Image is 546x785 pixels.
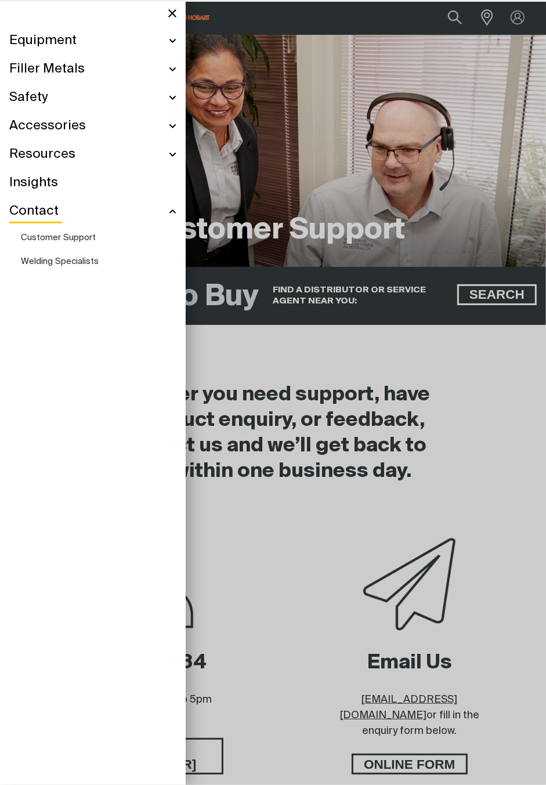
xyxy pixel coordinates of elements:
[21,233,96,242] span: Customer Support
[9,203,59,220] span: Contact
[9,55,176,84] a: Filler Metals
[21,257,99,266] span: Welding Specialists
[21,226,176,249] a: Customer Support
[9,27,176,55] a: Equipment
[9,226,176,273] ul: Contact Submenu
[9,140,176,169] a: Resources
[9,175,58,191] span: Insights
[9,146,75,163] span: Resources
[9,61,85,78] span: Filler Metals
[21,249,176,273] a: Welding Specialists
[9,84,176,112] a: Safety
[9,169,176,197] a: Insights
[9,118,86,135] span: Accessories
[9,112,176,140] a: Accessories
[9,89,48,106] span: Safety
[9,197,176,226] a: Contact
[9,32,77,49] span: Equipment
